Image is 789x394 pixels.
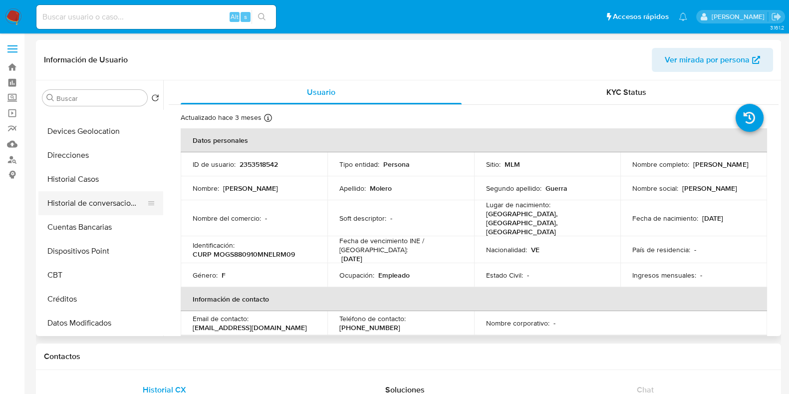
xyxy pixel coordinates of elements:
p: CURP MOGS880910MNELRM09 [193,250,295,259]
p: Actualizado hace 3 meses [181,113,262,122]
span: Accesos rápidos [613,11,669,22]
p: [PHONE_NUMBER] [339,323,400,332]
h1: Contactos [44,352,773,362]
button: Direcciones [38,143,163,167]
p: MLM [505,160,520,169]
span: Ver mirada por persona [665,48,750,72]
p: ID de usuario : [193,160,236,169]
p: Molero [370,184,392,193]
p: Estado Civil : [486,271,523,280]
p: - [700,271,702,280]
p: Nombre social : [632,184,678,193]
p: [DATE] [702,214,723,223]
button: Ver mirada por persona [652,48,773,72]
p: - [265,214,267,223]
button: Buscar [46,94,54,102]
p: Fecha de vencimiento INE / [GEOGRAPHIC_DATA] : [339,236,462,254]
input: Buscar usuario o caso... [36,10,276,23]
p: fernando.ftapiamartinez@mercadolibre.com.mx [711,12,768,21]
button: Cuentas Bancarias [38,215,163,239]
p: Identificación : [193,241,235,250]
span: Usuario [307,86,335,98]
p: - [553,319,555,328]
p: País de residencia : [632,245,690,254]
p: [EMAIL_ADDRESS][DOMAIN_NAME] [193,323,307,332]
p: 2353518542 [240,160,278,169]
p: Nacionalidad : [486,245,527,254]
button: Créditos [38,287,163,311]
p: Segundo apellido : [486,184,541,193]
p: Sitio : [486,160,501,169]
p: Nombre corporativo : [486,319,549,328]
p: Teléfono de contacto : [339,314,406,323]
th: Información de contacto [181,287,767,311]
th: Datos personales [181,128,767,152]
p: Soft descriptor : [339,214,386,223]
button: Datos Modificados [38,311,163,335]
p: Nombre : [193,184,219,193]
p: [DATE] [341,254,362,263]
p: VE [531,245,539,254]
p: Nombre del comercio : [193,214,261,223]
p: Email de contacto : [193,314,249,323]
button: Volver al orden por defecto [151,94,159,105]
p: Fecha de nacimiento : [632,214,698,223]
span: KYC Status [606,86,646,98]
button: Historial de conversaciones [38,191,155,215]
button: search-icon [252,10,272,24]
button: CBT [38,263,163,287]
p: Nombre completo : [632,160,689,169]
p: - [694,245,696,254]
p: Ocupación : [339,271,374,280]
p: [PERSON_NAME] [223,184,278,193]
a: Salir [771,11,782,22]
p: [PERSON_NAME] [693,160,748,169]
p: Guerra [545,184,567,193]
span: Alt [231,12,239,21]
p: Tipo entidad : [339,160,379,169]
p: Empleado [378,271,410,280]
p: F [222,271,226,280]
p: Género : [193,271,218,280]
input: Buscar [56,94,143,103]
p: Apellido : [339,184,366,193]
th: Verificación y cumplimiento [181,335,767,359]
p: [GEOGRAPHIC_DATA], [GEOGRAPHIC_DATA], [GEOGRAPHIC_DATA] [486,209,605,236]
button: Dispositivos Point [38,239,163,263]
span: s [244,12,247,21]
button: Historial Casos [38,167,163,191]
p: - [527,271,529,280]
button: Devices Geolocation [38,119,163,143]
a: Notificaciones [679,12,687,21]
h1: Información de Usuario [44,55,128,65]
p: Lugar de nacimiento : [486,200,550,209]
p: Persona [383,160,410,169]
p: [PERSON_NAME] [682,184,737,193]
p: Ingresos mensuales : [632,271,696,280]
p: - [390,214,392,223]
